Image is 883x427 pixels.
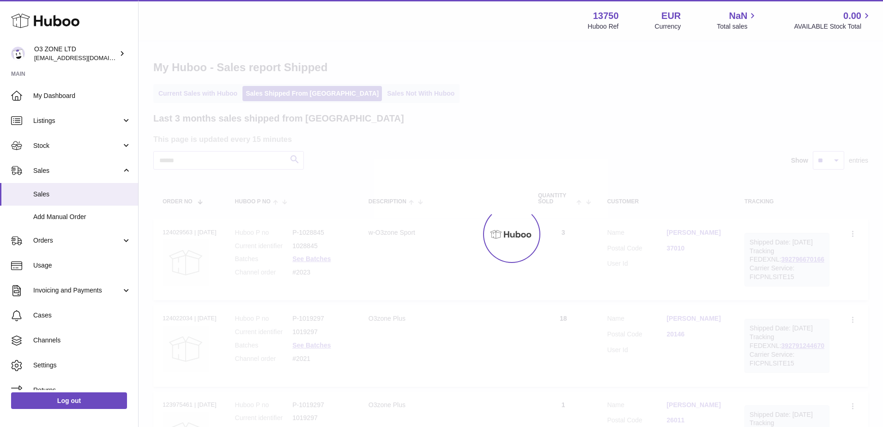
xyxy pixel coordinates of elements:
[794,10,872,31] a: 0.00 AVAILABLE Stock Total
[33,91,131,100] span: My Dashboard
[33,166,121,175] span: Sales
[843,10,861,22] span: 0.00
[34,54,136,61] span: [EMAIL_ADDRESS][DOMAIN_NAME]
[33,213,131,221] span: Add Manual Order
[593,10,619,22] strong: 13750
[33,190,131,199] span: Sales
[33,116,121,125] span: Listings
[729,10,747,22] span: NaN
[33,361,131,370] span: Settings
[794,22,872,31] span: AVAILABLE Stock Total
[33,386,131,395] span: Returns
[33,236,121,245] span: Orders
[655,22,681,31] div: Currency
[33,311,131,320] span: Cases
[717,22,758,31] span: Total sales
[33,336,131,345] span: Channels
[33,141,121,150] span: Stock
[588,22,619,31] div: Huboo Ref
[33,286,121,295] span: Invoicing and Payments
[33,261,131,270] span: Usage
[11,392,127,409] a: Log out
[34,45,117,62] div: O3 ZONE LTD
[661,10,681,22] strong: EUR
[717,10,758,31] a: NaN Total sales
[11,47,25,61] img: hello@o3zoneltd.co.uk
